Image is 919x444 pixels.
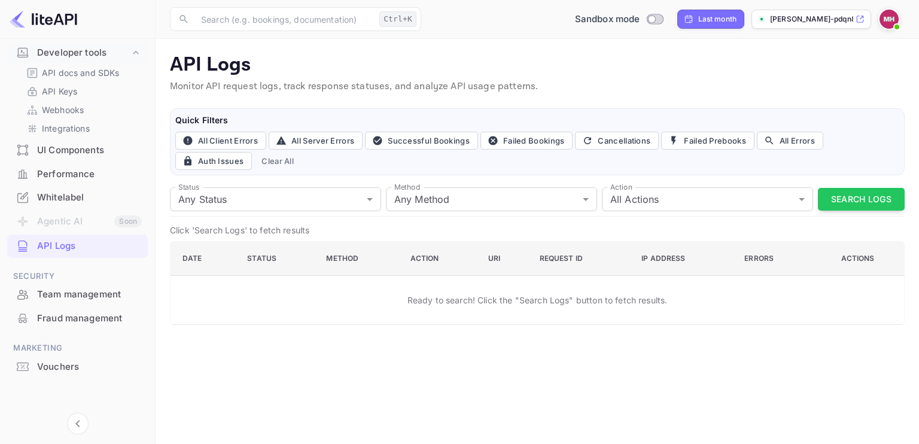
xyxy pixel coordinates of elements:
div: Whitelabel [37,191,142,205]
h6: Quick Filters [175,114,899,127]
label: Action [610,182,632,192]
p: [PERSON_NAME]-pdqn8.n... [770,14,853,25]
div: Performance [7,163,148,186]
p: API Keys [42,85,77,98]
img: LiteAPI logo [10,10,77,29]
a: Vouchers [7,355,148,378]
button: Clear All [257,152,299,170]
a: Fraud management [7,307,148,329]
a: Team management [7,283,148,305]
span: Sandbox mode [575,13,640,26]
th: Errors [735,242,814,276]
div: Any Status [170,187,381,211]
span: Security [7,270,148,283]
button: All Errors [757,132,823,150]
div: Team management [7,283,148,306]
p: Monitor API request logs, track response statuses, and analyze API usage patterns. [170,80,905,94]
div: UI Components [7,139,148,162]
div: UI Components [37,144,142,157]
label: Method [394,182,420,192]
span: Marketing [7,342,148,355]
a: API Logs [7,235,148,257]
th: Status [238,242,317,276]
div: Any Method [386,187,597,211]
div: Developer tools [7,42,148,63]
th: Date [171,242,238,276]
a: Webhooks [26,104,138,116]
p: Webhooks [42,104,84,116]
a: Performance [7,163,148,185]
div: Ctrl+K [379,11,416,27]
button: Successful Bookings [365,132,478,150]
button: Failed Bookings [480,132,573,150]
button: Failed Prebooks [661,132,754,150]
p: Click 'Search Logs' to fetch results [170,224,905,236]
img: Michael Hamoen [880,10,899,29]
div: Whitelabel [7,186,148,209]
button: Search Logs [818,188,905,211]
th: Method [317,242,400,276]
th: IP Address [632,242,735,276]
div: Vouchers [37,360,142,374]
a: Whitelabel [7,186,148,208]
div: Integrations [22,120,143,137]
div: Performance [37,168,142,181]
p: API docs and SDKs [42,66,120,79]
div: Click to change the date range period [677,10,745,29]
label: Status [178,182,199,192]
input: Search (e.g. bookings, documentation) [194,7,375,31]
a: API docs and SDKs [26,66,138,79]
p: API Logs [170,53,905,77]
p: Integrations [42,122,90,135]
div: Webhooks [22,101,143,118]
button: Cancellations [575,132,659,150]
th: Request ID [530,242,632,276]
th: Action [401,242,479,276]
div: API docs and SDKs [22,64,143,81]
button: Collapse navigation [67,413,89,434]
div: Developer tools [37,46,130,60]
a: UI Components [7,139,148,161]
th: Actions [814,242,904,276]
div: Team management [37,288,142,302]
div: All Actions [602,187,813,211]
th: URI [479,242,530,276]
div: Vouchers [7,355,148,379]
button: Auth Issues [175,152,252,170]
a: API Keys [26,85,138,98]
p: Ready to search! Click the "Search Logs" button to fetch results. [407,294,668,306]
div: Fraud management [7,307,148,330]
div: API Keys [22,83,143,100]
div: Switch to Production mode [570,13,668,26]
div: API Logs [37,239,142,253]
button: All Server Errors [269,132,363,150]
div: Last month [698,14,737,25]
button: All Client Errors [175,132,266,150]
div: API Logs [7,235,148,258]
a: Integrations [26,122,138,135]
div: Fraud management [37,312,142,326]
